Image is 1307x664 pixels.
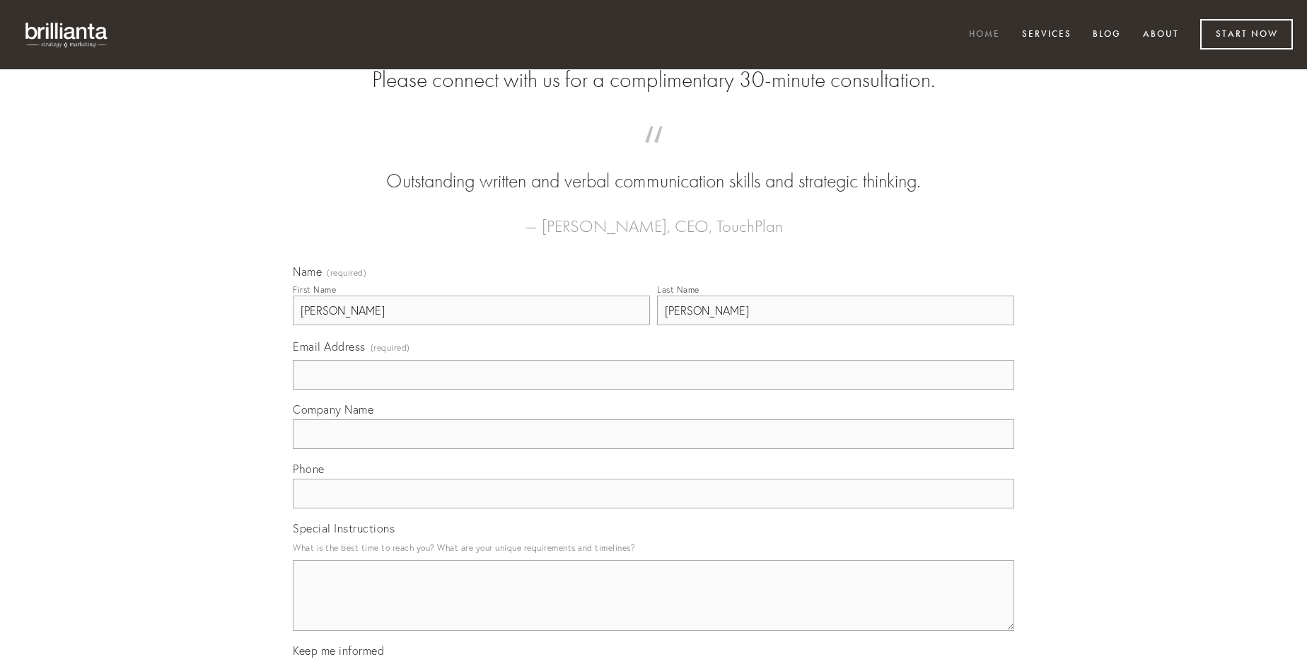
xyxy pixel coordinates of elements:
[293,521,395,535] span: Special Instructions
[293,462,325,476] span: Phone
[315,140,992,195] blockquote: Outstanding written and verbal communication skills and strategic thinking.
[293,339,366,354] span: Email Address
[293,264,322,279] span: Name
[960,23,1009,47] a: Home
[315,140,992,168] span: “
[327,269,366,277] span: (required)
[1084,23,1130,47] a: Blog
[14,14,120,55] img: brillianta - research, strategy, marketing
[293,402,373,417] span: Company Name
[657,284,699,295] div: Last Name
[293,284,336,295] div: First Name
[1013,23,1081,47] a: Services
[293,643,384,658] span: Keep me informed
[1134,23,1188,47] a: About
[1200,19,1293,49] a: Start Now
[371,338,410,357] span: (required)
[293,538,1014,557] p: What is the best time to reach you? What are your unique requirements and timelines?
[315,195,992,240] figcaption: — [PERSON_NAME], CEO, TouchPlan
[293,66,1014,93] h2: Please connect with us for a complimentary 30-minute consultation.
